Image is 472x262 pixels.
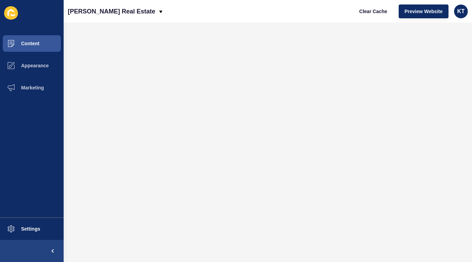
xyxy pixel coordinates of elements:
button: Preview Website [399,4,448,18]
p: [PERSON_NAME] Real Estate [68,3,155,20]
button: Clear Cache [353,4,393,18]
span: Clear Cache [359,8,387,15]
span: KT [457,8,464,15]
span: Preview Website [405,8,443,15]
